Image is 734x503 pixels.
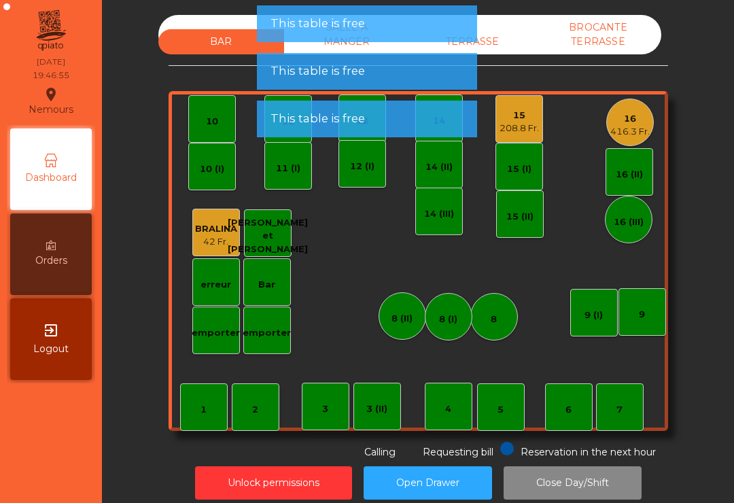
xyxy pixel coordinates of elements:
div: 16 [610,112,650,126]
div: 3 (II) [366,402,387,416]
div: 8 (II) [391,312,413,326]
div: 6 [565,403,572,417]
div: 2 [252,403,258,417]
img: qpiato [34,7,67,54]
div: 15 (II) [506,210,534,224]
div: 16 (III) [614,215,644,229]
div: 1 [200,403,207,417]
span: Orders [35,254,67,268]
div: 19:46:55 [33,69,69,82]
div: 8 (I) [439,313,457,326]
div: 9 (I) [584,309,603,322]
i: location_on [43,86,59,103]
div: 3 [322,402,328,416]
div: erreur [200,278,231,292]
div: 15 (I) [507,162,531,176]
div: 12 (I) [350,160,374,173]
div: 16 (II) [616,168,643,181]
div: BROCANTE TERRASSE [536,15,661,54]
span: Requesting bill [423,446,493,458]
div: 42 Fr. [195,235,237,249]
div: [DATE] [37,56,65,68]
div: 15 [500,109,539,122]
div: 4 [445,402,451,416]
div: BRALINA [195,222,237,236]
div: 7 [616,403,623,417]
div: emporter [243,326,291,340]
div: 10 (I) [200,162,224,176]
div: 14 (II) [425,160,453,174]
span: This table is free [270,15,365,32]
div: emporter [192,326,240,340]
div: 8 [491,313,497,326]
div: BAR [158,29,284,54]
div: 10 [206,115,218,128]
div: 208.8 Fr. [500,122,539,135]
span: Calling [364,446,396,458]
div: 14 (III) [424,207,454,221]
span: Dashboard [25,171,77,185]
div: Bar [258,278,275,292]
button: Close Day/Shift [504,466,642,500]
div: 416.3 Fr. [610,125,650,139]
div: 5 [497,403,504,417]
span: This table is free [270,110,365,127]
div: 11 (I) [276,162,300,175]
div: 9 [639,308,645,322]
i: exit_to_app [43,322,59,339]
div: Nemours [29,84,73,118]
span: Reservation in the next hour [521,446,656,458]
span: Logout [33,342,69,356]
span: This table is free [270,63,365,80]
button: Open Drawer [364,466,492,500]
button: Unlock permissions [195,466,352,500]
div: [PERSON_NAME] et [PERSON_NAME] [228,216,308,256]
